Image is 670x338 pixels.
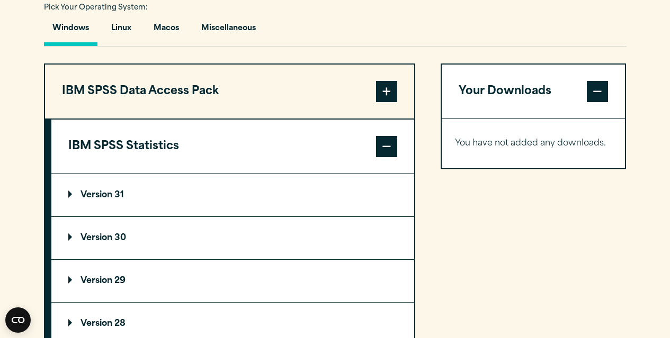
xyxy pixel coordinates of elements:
[68,319,126,328] p: Version 28
[44,4,148,11] span: Pick Your Operating System:
[103,16,140,46] button: Linux
[68,191,124,199] p: Version 31
[51,217,414,259] summary: Version 30
[193,16,264,46] button: Miscellaneous
[68,234,126,242] p: Version 30
[455,136,612,151] p: You have not added any downloads.
[442,118,626,168] div: Your Downloads
[51,260,414,302] summary: Version 29
[44,16,97,46] button: Windows
[45,65,414,118] button: IBM SPSS Data Access Pack
[442,65,626,118] button: Your Downloads
[145,16,187,46] button: Macos
[51,174,414,216] summary: Version 31
[5,307,31,333] button: Open CMP widget
[51,120,414,173] button: IBM SPSS Statistics
[68,277,126,285] p: Version 29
